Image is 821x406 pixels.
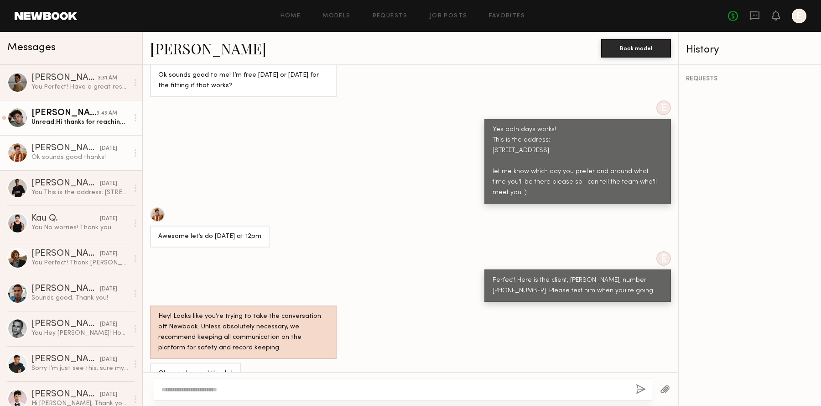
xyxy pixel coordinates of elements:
div: History [686,45,814,55]
div: Perfect! Here is the client, [PERSON_NAME], number [PHONE_NUMBER]. Please text him when you're go... [493,275,663,296]
a: [PERSON_NAME] [150,38,266,58]
a: E [792,9,806,23]
div: Sounds good. Thank you! [31,294,129,302]
div: You: This is the address: [STREET_ADDRESS] [31,188,129,197]
div: [DATE] [100,144,117,153]
div: Unread: Hi thanks for reaching out! I’m actually going out of town the 9th but I’m available the ... [31,118,129,127]
div: Awesome let’s do [DATE] at 12pm [158,232,261,242]
div: 3:43 AM [97,109,117,118]
div: [PERSON_NAME] [31,355,100,364]
a: Requests [373,13,408,19]
div: [DATE] [100,215,117,223]
div: [PERSON_NAME] [31,144,100,153]
div: REQUESTS [686,76,814,82]
div: [DATE] [100,285,117,294]
div: 3:31 AM [98,74,117,83]
div: [DATE] [100,390,117,399]
div: Ok sounds good thanks! [31,153,129,162]
div: [PERSON_NAME] [31,109,97,118]
div: [DATE] [100,179,117,188]
div: You: Hey [PERSON_NAME]! Hope you’re doing well. This is [PERSON_NAME] from Rebel Marketing, an ag... [31,329,129,337]
a: Favorites [489,13,525,19]
a: Models [322,13,350,19]
div: Kau Q. [31,214,100,223]
div: [DATE] [100,250,117,258]
div: You: No worries! Thank you [31,223,129,232]
button: Book model [601,39,671,58]
div: Hey! Looks like you’re trying to take the conversation off Newbook. Unless absolutely necessary, ... [158,311,328,353]
div: [PERSON_NAME] [31,179,100,188]
a: Job Posts [430,13,468,19]
div: [PERSON_NAME] [31,249,100,258]
div: [PERSON_NAME] [31,390,100,399]
div: Sorry I’m just see this; sure my number is [PHONE_NUMBER] Talk soon! [31,364,129,373]
div: [DATE] [100,355,117,364]
div: Ok sounds good to me! I’m free [DATE] or [DATE] for the fitting if that works? [158,70,328,91]
div: [PERSON_NAME] [31,320,100,329]
div: [DATE] [100,320,117,329]
span: Messages [7,42,56,53]
div: Yes both days works! This is the address: [STREET_ADDRESS] let me know which day you prefer and a... [493,125,663,198]
div: You: Perfect! Thank [PERSON_NAME] [31,258,129,267]
div: Ok sounds good thanks! [158,369,233,379]
a: Book model [601,44,671,52]
div: [PERSON_NAME] [31,74,98,83]
a: Home [281,13,301,19]
div: [PERSON_NAME] [31,285,100,294]
div: You: Perfect! Have a great rest of your day! [31,83,129,91]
